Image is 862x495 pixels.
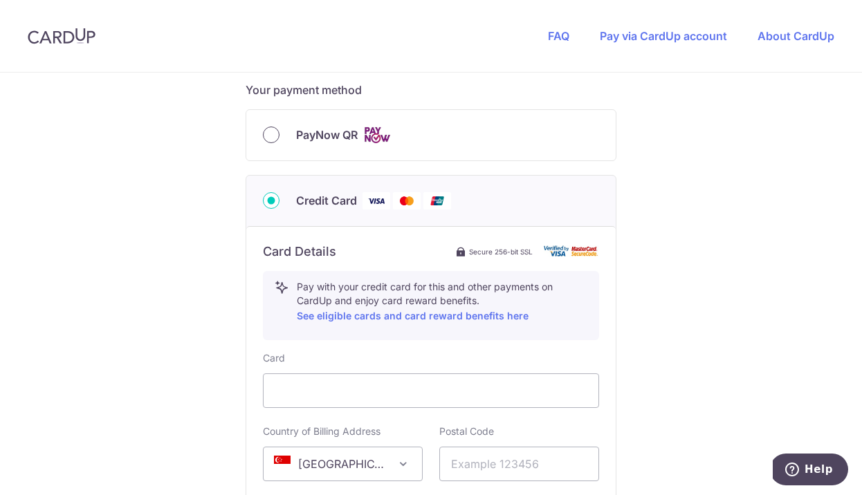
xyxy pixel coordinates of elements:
a: Pay via CardUp account [600,29,727,43]
div: Credit Card Visa Mastercard Union Pay [263,192,599,209]
a: See eligible cards and card reward benefits here [297,310,529,321]
img: Union Pay [423,192,451,209]
div: PayNow QR Cards logo [263,127,599,144]
span: Secure 256-bit SSL [469,246,533,257]
img: Cards logo [363,127,391,144]
iframe: Secure card payment input frame [275,382,587,399]
p: Pay with your credit card for this and other payments on CardUp and enjoy card reward benefits. [297,280,587,324]
img: card secure [544,245,599,257]
iframe: Opens a widget where you can find more information [773,454,848,488]
label: Card [263,351,285,365]
span: Singapore [263,447,423,481]
img: Visa [363,192,390,209]
img: CardUp [28,28,95,44]
h5: Your payment method [246,82,616,98]
img: Mastercard [393,192,421,209]
span: Singapore [264,447,422,480]
a: About CardUp [758,29,834,43]
label: Postal Code [439,424,494,438]
input: Example 123456 [439,447,599,481]
a: FAQ [548,29,569,43]
span: Credit Card [296,192,357,209]
span: PayNow QR [296,127,358,143]
h6: Card Details [263,243,336,260]
label: Country of Billing Address [263,424,380,438]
